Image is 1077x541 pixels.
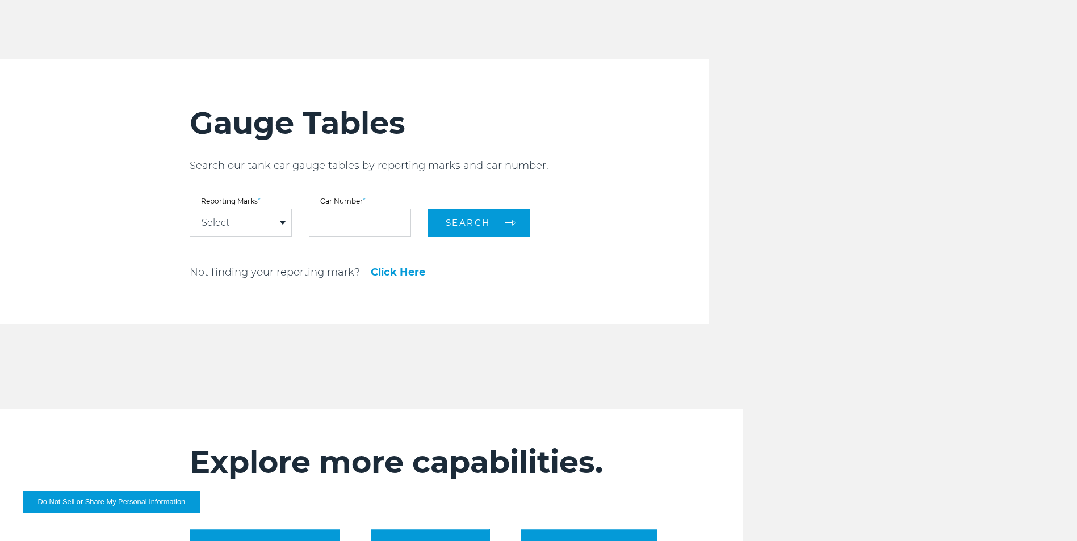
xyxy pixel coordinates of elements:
[428,209,530,237] button: Search arrow arrow
[190,198,292,205] label: Reporting Marks
[446,217,491,228] span: Search
[309,198,411,205] label: Car Number
[190,443,674,481] h2: Explore more capabilities.
[23,491,200,513] button: Do Not Sell or Share My Personal Information
[371,267,425,277] a: Click Here
[190,265,360,279] p: Not finding your reporting mark?
[202,218,229,227] a: Select
[190,159,709,172] p: Search our tank car gauge tables by reporting marks and car number.
[190,104,709,142] h2: Gauge Tables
